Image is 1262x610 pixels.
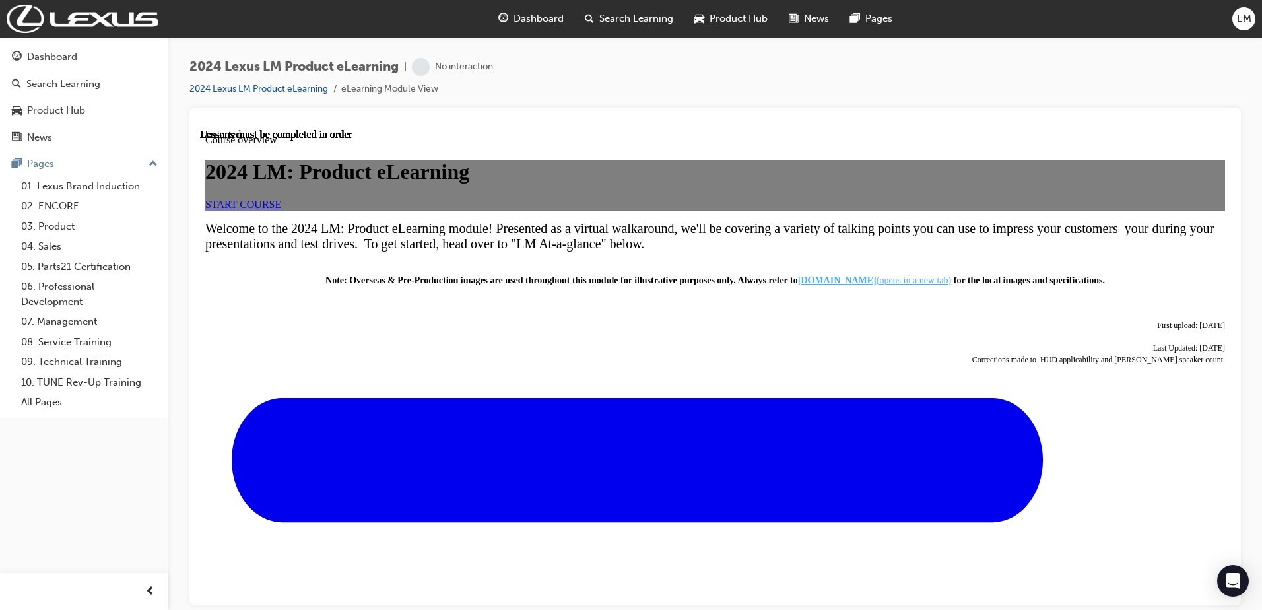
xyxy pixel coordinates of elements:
span: pages-icon [12,158,22,170]
a: News [5,125,163,150]
div: Product Hub [27,103,85,118]
span: Corrections made to HUD applicability and [PERSON_NAME] speaker count. [772,226,1025,236]
span: Welcome to the 2024 LM: Product eLearning module! Presented as a virtual walkaround, we'll be cov... [5,92,1014,122]
img: Trak [7,5,158,33]
a: Product Hub [5,98,163,123]
span: news-icon [789,11,799,27]
a: 07. Management [16,312,163,332]
span: 2024 Lexus LM Product eLearning [189,59,399,75]
a: 02. ENCORE [16,196,163,217]
a: [DOMAIN_NAME](opens in a new tab) [598,147,752,156]
a: START COURSE [5,70,81,81]
div: Open Intercom Messenger [1217,565,1249,597]
div: Dashboard [27,50,77,65]
button: DashboardSearch LearningProduct HubNews [5,42,163,152]
span: car-icon [12,105,22,117]
a: Search Learning [5,72,163,96]
a: 01. Lexus Brand Induction [16,176,163,197]
span: guage-icon [12,51,22,63]
span: prev-icon [145,584,155,600]
span: First upload: [DATE] [957,192,1025,201]
div: News [27,130,52,145]
a: pages-iconPages [840,5,903,32]
span: Dashboard [514,11,564,26]
a: car-iconProduct Hub [684,5,778,32]
div: Search Learning [26,77,100,92]
button: Pages [5,152,163,176]
a: 06. Professional Development [16,277,163,312]
a: 03. Product [16,217,163,237]
span: up-icon [149,156,158,173]
a: 08. Service Training [16,332,163,353]
span: learningRecordVerb_NONE-icon [412,58,430,76]
a: 10. TUNE Rev-Up Training [16,372,163,393]
a: Dashboard [5,45,163,69]
a: guage-iconDashboard [488,5,574,32]
a: search-iconSearch Learning [574,5,684,32]
a: 04. Sales [16,236,163,257]
span: (opens in a new tab) [677,147,752,156]
span: car-icon [694,11,704,27]
a: All Pages [16,392,163,413]
span: search-icon [585,11,594,27]
span: search-icon [12,79,21,90]
span: EM [1237,11,1251,26]
div: Pages [27,156,54,172]
span: | [404,59,407,75]
a: news-iconNews [778,5,840,32]
a: 09. Technical Training [16,352,163,372]
h1: 2024 LM: Product eLearning [5,31,1025,55]
span: pages-icon [850,11,860,27]
span: Product Hub [710,11,768,26]
button: EM [1232,7,1255,30]
span: news-icon [12,132,22,144]
span: guage-icon [498,11,508,27]
span: Pages [865,11,892,26]
span: Last Updated: [DATE] [953,215,1025,224]
li: eLearning Module View [341,82,438,97]
div: No interaction [435,61,493,73]
strong: for the local images and specifications. [754,147,905,156]
span: Note: Overseas & Pre-Production images are used throughout this module for illustrative purposes ... [125,147,598,156]
strong: [DOMAIN_NAME] [598,147,677,156]
span: Search Learning [599,11,673,26]
a: 2024 Lexus LM Product eLearning [189,83,328,94]
a: 05. Parts21 Certification [16,257,163,277]
span: News [804,11,829,26]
